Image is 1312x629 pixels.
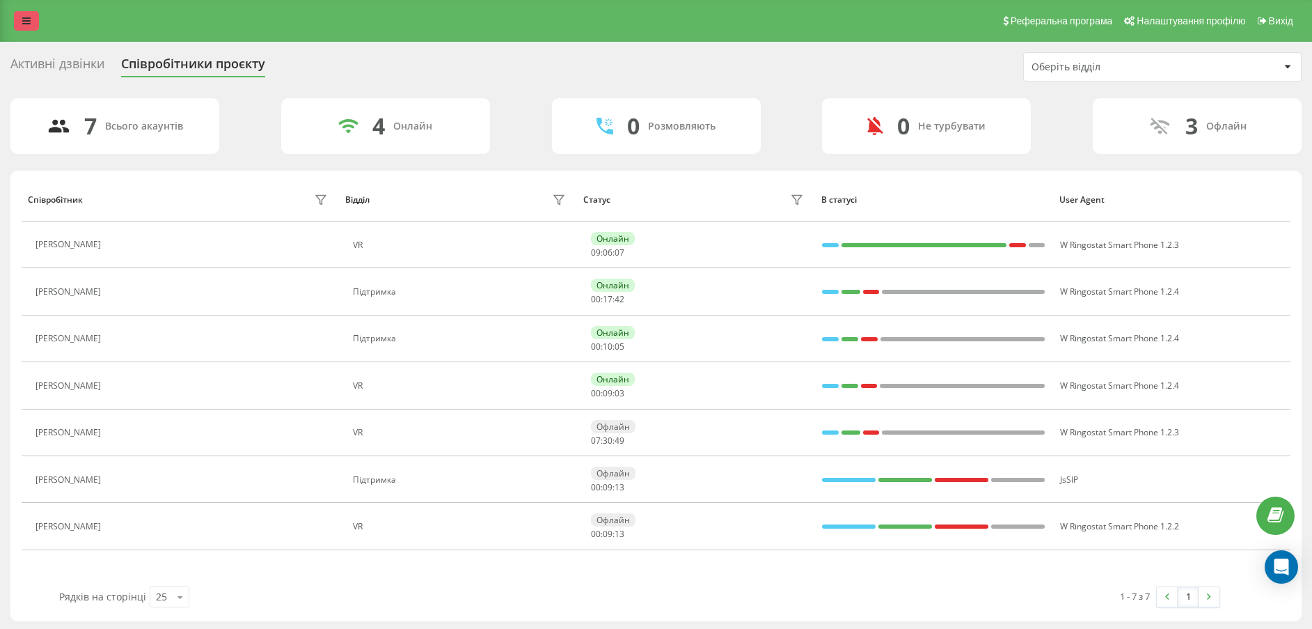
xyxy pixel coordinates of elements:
[615,293,624,305] span: 42
[1178,587,1199,607] a: 1
[1185,113,1198,139] div: 3
[648,121,716,132] div: Розмовляють
[35,334,104,343] div: [PERSON_NAME]
[28,195,83,205] div: Співробітник
[35,475,104,485] div: [PERSON_NAME]
[353,240,569,250] div: VR
[1060,426,1179,438] span: W Ringostat Smart Phone 1.2.3
[918,121,986,132] div: Не турбувати
[591,389,624,398] div: : :
[35,287,104,297] div: [PERSON_NAME]
[591,342,624,352] div: : :
[353,428,569,437] div: VR
[1060,286,1179,297] span: W Ringostat Smart Phone 1.2.4
[1060,520,1179,532] span: W Ringostat Smart Phone 1.2.2
[1137,15,1245,26] span: Налаштування профілю
[84,113,97,139] div: 7
[603,435,612,446] span: 30
[1011,15,1113,26] span: Реферальна програма
[591,420,635,433] div: Офлайн
[591,436,624,446] div: : :
[591,247,601,258] span: 09
[105,121,183,132] div: Всього акаунтів
[59,590,146,603] span: Рядків на сторінці
[353,381,569,391] div: VR
[591,467,635,480] div: Офлайн
[603,293,612,305] span: 17
[591,326,635,339] div: Онлайн
[591,373,635,386] div: Онлайн
[1269,15,1293,26] span: Вихід
[591,513,635,527] div: Офлайн
[591,529,624,539] div: : :
[591,295,624,304] div: : :
[35,522,104,531] div: [PERSON_NAME]
[603,481,612,493] span: 09
[615,247,624,258] span: 07
[1059,195,1284,205] div: User Agent
[1060,380,1179,391] span: W Ringostat Smart Phone 1.2.4
[615,387,624,399] span: 03
[1120,589,1150,603] div: 1 - 7 з 7
[615,435,624,446] span: 49
[353,334,569,343] div: Підтримка
[345,195,370,205] div: Відділ
[1032,61,1198,73] div: Оберіть відділ
[35,240,104,249] div: [PERSON_NAME]
[591,341,601,352] span: 00
[603,341,612,352] span: 10
[615,481,624,493] span: 13
[353,475,569,485] div: Підтримка
[603,528,612,540] span: 09
[372,113,385,139] div: 4
[353,287,569,297] div: Підтримка
[156,590,167,604] div: 25
[35,428,104,437] div: [PERSON_NAME]
[591,248,624,258] div: : :
[897,113,910,139] div: 0
[1060,239,1179,251] span: W Ringostat Smart Phone 1.2.3
[1206,121,1247,132] div: Офлайн
[615,341,624,352] span: 05
[591,528,601,540] span: 00
[393,121,432,132] div: Онлайн
[591,293,601,305] span: 00
[603,387,612,399] span: 09
[583,195,610,205] div: Статус
[591,387,601,399] span: 00
[821,195,1046,205] div: В статусі
[121,56,265,78] div: Співробітники проєкту
[591,481,601,493] span: 00
[1265,550,1298,584] div: Open Intercom Messenger
[591,232,635,245] div: Онлайн
[1060,474,1078,486] span: JsSIP
[615,528,624,540] span: 13
[627,113,640,139] div: 0
[591,483,624,492] div: : :
[353,522,569,531] div: VR
[1060,332,1179,344] span: W Ringostat Smart Phone 1.2.4
[10,56,104,78] div: Активні дзвінки
[35,381,104,391] div: [PERSON_NAME]
[591,279,635,292] div: Онлайн
[603,247,612,258] span: 06
[591,435,601,446] span: 07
